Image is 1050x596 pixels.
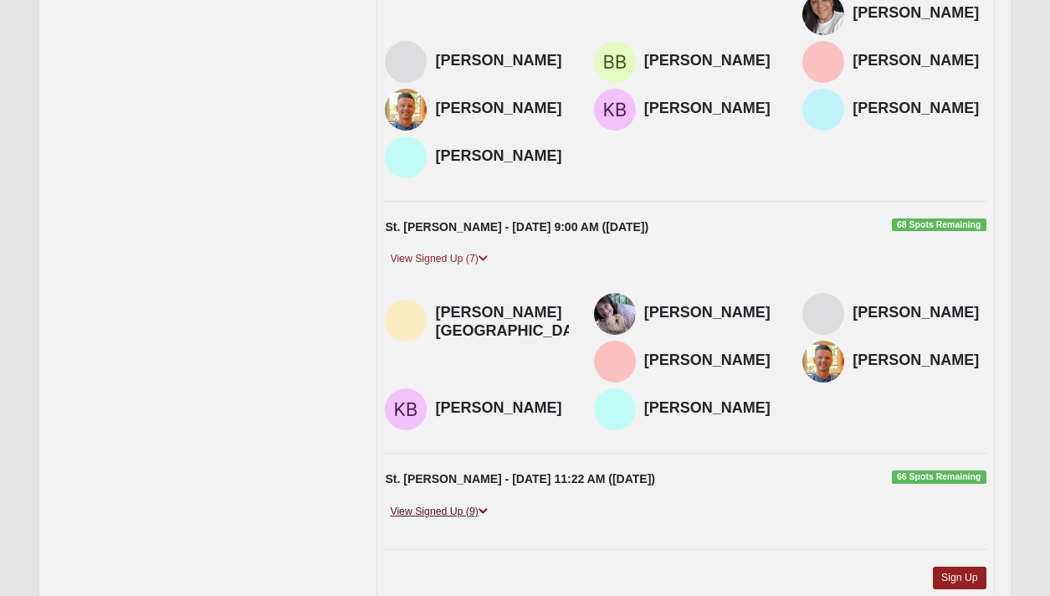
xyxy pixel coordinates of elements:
[802,341,844,383] img: Paul Orgunov
[385,300,427,342] img: Zach Sheffield
[933,567,986,589] a: Sign Up
[385,250,492,268] a: View Signed Up (7)
[385,220,648,234] strong: St. [PERSON_NAME] - [DATE] 9:00 AM ([DATE])
[435,100,568,118] h4: [PERSON_NAME]
[385,41,427,83] img: Terri Falk
[853,4,986,23] h4: [PERSON_NAME]
[644,52,777,70] h4: [PERSON_NAME]
[594,388,636,430] img: Anna Orgunov
[892,470,986,484] span: 66 Spots Remaining
[644,352,777,370] h4: [PERSON_NAME]
[594,293,636,335] img: Joanne Force
[385,503,492,521] a: View Signed Up (9)
[435,52,568,70] h4: [PERSON_NAME]
[385,388,427,430] img: Kevin Bush
[892,218,986,232] span: 68 Spots Remaining
[385,89,427,131] img: Paul Orgunov
[435,147,568,166] h4: [PERSON_NAME]
[644,399,777,418] h4: [PERSON_NAME]
[853,352,986,370] h4: [PERSON_NAME]
[385,136,427,178] img: Anna Orgunov
[802,89,844,131] img: Donna Petrina
[594,341,636,383] img: Nicole Phillips
[594,41,636,83] img: Bob Beste
[385,472,655,486] strong: St. [PERSON_NAME] - [DATE] 11:22 AM ([DATE])
[435,399,568,418] h4: [PERSON_NAME]
[853,304,986,322] h4: [PERSON_NAME]
[644,304,777,322] h4: [PERSON_NAME]
[644,100,777,118] h4: [PERSON_NAME]
[435,304,596,340] h4: [PERSON_NAME][GEOGRAPHIC_DATA]
[594,89,636,131] img: Kevin Bush
[802,41,844,83] img: Nicole Phillips
[853,52,986,70] h4: [PERSON_NAME]
[853,100,986,118] h4: [PERSON_NAME]
[802,293,844,335] img: Terri Falk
